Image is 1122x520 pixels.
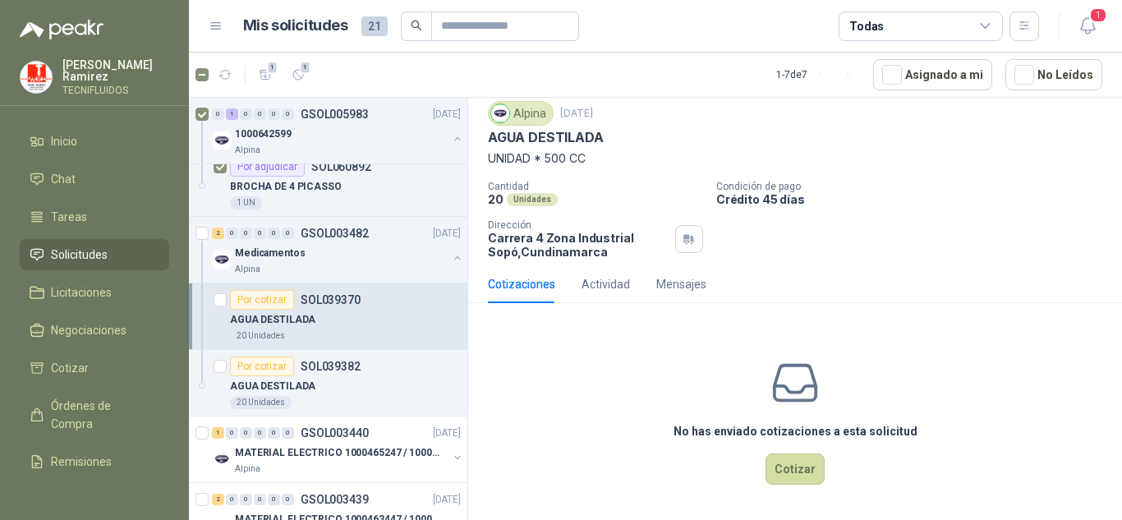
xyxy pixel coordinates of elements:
[301,228,369,239] p: GSOL003482
[230,379,315,394] p: AGUA DESTILADA
[235,445,439,461] p: MATERIAL ELECTRICO 1000465247 / 1000466995
[235,127,292,142] p: 1000642599
[282,494,294,505] div: 0
[189,150,467,217] a: Por adjudicarSOL060892BROCHA DE 4 PICASSO1 UN
[189,350,467,416] a: Por cotizarSOL039382AGUA DESTILADA20 Unidades
[230,312,315,328] p: AGUA DESTILADA
[212,131,232,150] img: Company Logo
[240,108,252,120] div: 0
[20,201,169,232] a: Tareas
[433,107,461,122] p: [DATE]
[240,494,252,505] div: 0
[254,108,266,120] div: 0
[488,192,504,206] p: 20
[20,277,169,308] a: Licitaciones
[62,85,169,95] p: TECNIFLUIDOS
[212,108,224,120] div: 0
[301,361,361,372] p: SOL039382
[507,193,558,206] div: Unidades
[300,61,311,74] span: 1
[491,104,509,122] img: Company Logo
[51,246,108,264] span: Solicitudes
[51,283,112,301] span: Licitaciones
[20,126,169,157] a: Inicio
[230,179,342,195] p: BROCHA DE 4 PICASSO
[230,396,292,409] div: 20 Unidades
[433,492,461,508] p: [DATE]
[582,275,630,293] div: Actividad
[361,16,388,36] span: 21
[268,108,280,120] div: 0
[235,462,260,476] p: Alpina
[488,231,669,259] p: Carrera 4 Zona Industrial Sopó , Cundinamarca
[230,157,305,177] div: Por adjudicar
[51,321,126,339] span: Negociaciones
[20,20,103,39] img: Logo peakr
[311,161,371,173] p: SOL060892
[51,132,77,150] span: Inicio
[20,352,169,384] a: Cotizar
[488,181,703,192] p: Cantidad
[235,246,306,261] p: Medicamentos
[254,494,266,505] div: 0
[301,108,369,120] p: GSOL005983
[301,294,361,306] p: SOL039370
[268,494,280,505] div: 0
[282,108,294,120] div: 0
[230,329,292,343] div: 20 Unidades
[488,101,554,126] div: Alpina
[240,228,252,239] div: 0
[674,422,917,440] h3: No has enviado cotizaciones a esta solicitud
[226,494,238,505] div: 0
[267,61,278,74] span: 1
[411,20,422,31] span: search
[560,106,593,122] p: [DATE]
[20,390,169,439] a: Órdenes de Compra
[189,283,467,350] a: Por cotizarSOL039370AGUA DESTILADA20 Unidades
[51,397,154,433] span: Órdenes de Compra
[849,17,884,35] div: Todas
[226,427,238,439] div: 0
[20,239,169,270] a: Solicitudes
[873,59,992,90] button: Asignado a mi
[1005,59,1102,90] button: No Leídos
[20,163,169,195] a: Chat
[21,62,52,93] img: Company Logo
[488,219,669,231] p: Dirección
[20,315,169,346] a: Negociaciones
[268,427,280,439] div: 0
[301,494,369,505] p: GSOL003439
[212,423,464,476] a: 1 0 0 0 0 0 GSOL003440[DATE] Company LogoMATERIAL ELECTRICO 1000465247 / 1000466995Alpina
[1089,7,1107,23] span: 1
[51,453,112,471] span: Remisiones
[235,144,260,157] p: Alpina
[212,494,224,505] div: 2
[20,446,169,477] a: Remisiones
[433,426,461,441] p: [DATE]
[716,192,1115,206] p: Crédito 45 días
[230,357,294,376] div: Por cotizar
[230,196,262,209] div: 1 UN
[766,453,825,485] button: Cotizar
[212,223,464,276] a: 2 0 0 0 0 0 GSOL003482[DATE] Company LogoMedicamentosAlpina
[488,129,603,146] p: AGUA DESTILADA
[254,228,266,239] div: 0
[285,62,311,88] button: 1
[212,449,232,469] img: Company Logo
[488,150,1102,168] p: UNIDAD * 500 CC
[776,62,860,88] div: 1 - 7 de 7
[433,226,461,242] p: [DATE]
[252,62,278,88] button: 1
[240,427,252,439] div: 0
[51,170,76,188] span: Chat
[716,181,1115,192] p: Condición de pago
[230,290,294,310] div: Por cotizar
[62,59,169,82] p: [PERSON_NAME] Ramirez
[235,263,260,276] p: Alpina
[282,228,294,239] div: 0
[656,275,706,293] div: Mensajes
[243,14,348,38] h1: Mis solicitudes
[51,359,89,377] span: Cotizar
[268,228,280,239] div: 0
[254,427,266,439] div: 0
